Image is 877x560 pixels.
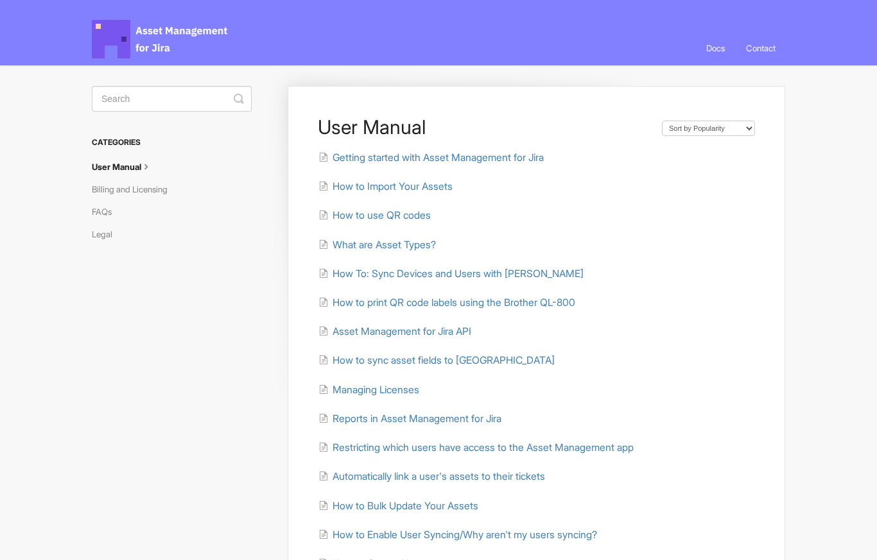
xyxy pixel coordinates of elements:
[92,20,229,58] span: Asset Management for Jira Docs
[333,325,471,337] span: Asset Management for Jira API
[333,296,575,309] span: How to print QR code labels using the Brother QL-800
[92,201,121,222] a: FAQs
[662,121,755,136] select: Page reloads on selection
[333,500,478,512] span: How to Bulk Update Your Assets
[333,384,419,396] span: Managing Licenses
[318,325,471,337] a: Asset Management for Jira API
[92,179,177,199] a: Billing and Licensing
[333,470,545,482] span: Automatically link a user's assets to their tickets
[318,239,436,251] a: What are Asset Types?
[333,529,597,541] span: How to Enable User Syncing/Why aren't my users syncing?
[318,529,597,541] a: How to Enable User Syncing/Why aren't my users syncing?
[333,180,453,192] span: How to Import Your Assets
[333,441,634,454] span: Restricting which users have access to the Asset Management app
[318,151,544,164] a: Getting started with Asset Management for Jira
[333,209,431,221] span: How to use QR codes
[333,354,555,366] span: How to sync asset fields to [GEOGRAPHIC_DATA]
[318,209,431,221] a: How to use QR codes
[318,267,584,280] a: How To: Sync Devices and Users with [PERSON_NAME]
[318,441,634,454] a: Restricting which users have access to the Asset Management app
[333,239,436,251] span: What are Asset Types?
[92,224,122,244] a: Legal
[318,470,545,482] a: Automatically link a user's assets to their tickets
[318,296,575,309] a: How to print QR code labels using the Brother QL-800
[92,157,162,177] a: User Manual
[318,384,419,396] a: Managing Licenses
[333,267,584,280] span: How To: Sync Devices and Users with [PERSON_NAME]
[318,500,478,512] a: How to Bulk Update Your Assets
[318,180,453,192] a: How to Import Your Assets
[697,31,734,65] a: Docs
[333,412,501,425] span: Reports in Asset Management for Jira
[92,131,252,154] h3: Categories
[318,412,501,425] a: Reports in Asset Management for Jira
[92,86,252,112] input: Search
[318,115,649,139] h1: User Manual
[333,151,544,164] span: Getting started with Asset Management for Jira
[736,31,785,65] a: Contact
[318,354,555,366] a: How to sync asset fields to [GEOGRAPHIC_DATA]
